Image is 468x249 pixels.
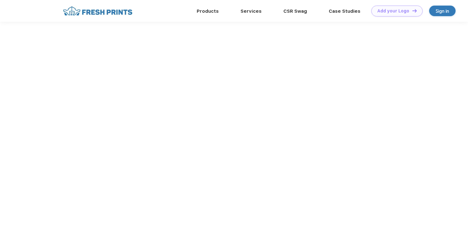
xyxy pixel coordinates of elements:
a: Services [241,8,262,14]
a: Sign in [429,6,456,16]
img: DT [412,9,417,12]
img: fo%20logo%202.webp [61,6,134,16]
a: CSR Swag [283,8,307,14]
div: Add your Logo [377,8,409,14]
div: Sign in [436,7,449,15]
a: Products [197,8,219,14]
